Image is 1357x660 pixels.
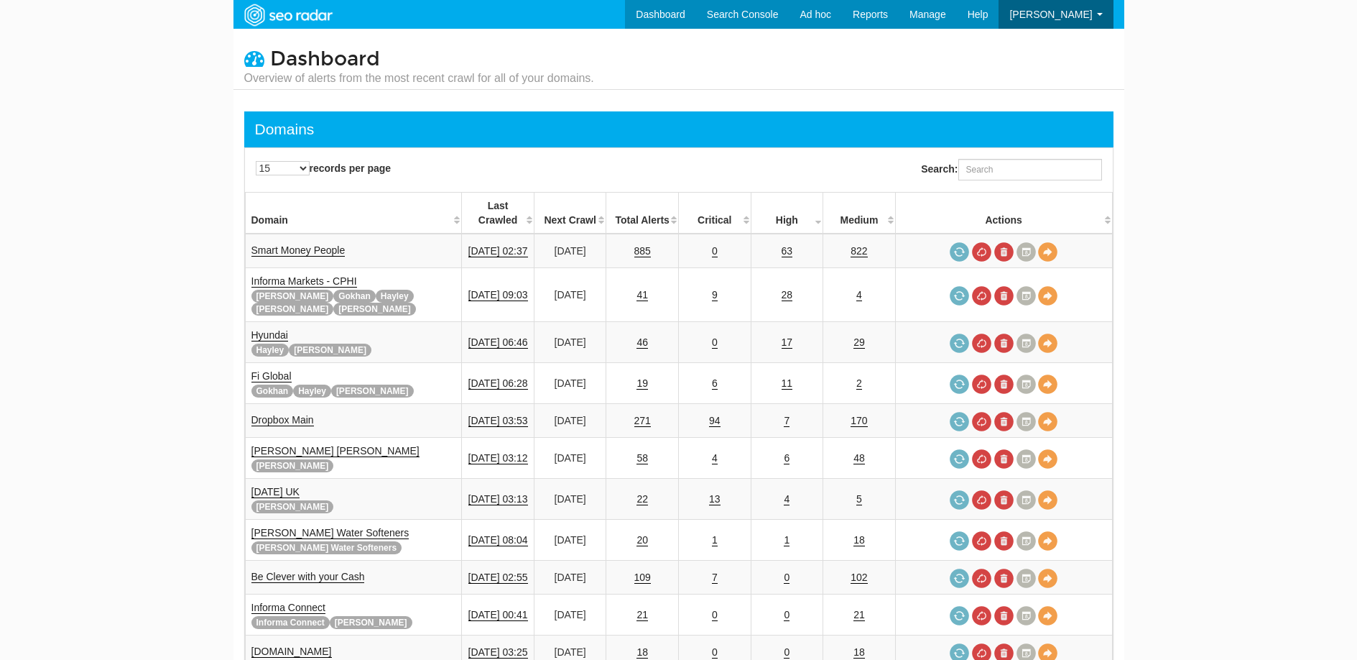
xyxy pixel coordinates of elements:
[270,47,380,71] span: Dashboard
[972,449,991,469] a: Cancel in-progress audit
[1016,412,1036,431] a: Crawl History
[462,193,534,234] th: Last Crawled: activate to sort column descending
[853,646,865,659] a: 18
[782,245,793,257] a: 63
[1016,606,1036,625] a: Crawl History
[712,452,718,464] a: 4
[784,534,789,546] a: 1
[468,245,528,257] a: [DATE] 02:37
[851,245,867,257] a: 822
[784,609,789,621] a: 0
[950,375,969,394] a: Request a crawl
[255,119,315,140] div: Domains
[950,286,969,306] a: Request a crawl
[972,242,991,262] a: Cancel in-progress audit
[251,459,334,472] span: [PERSON_NAME]
[1038,375,1057,394] a: View Domain Overview
[245,193,462,234] th: Domain: activate to sort column ascending
[256,161,310,175] select: records per page
[856,377,862,390] a: 2
[251,571,365,583] a: Be Clever with your Cash
[1038,449,1057,469] a: View Domain Overview
[534,268,606,322] td: [DATE]
[468,534,528,546] a: [DATE] 08:04
[950,569,969,588] a: Request a crawl
[251,527,409,539] a: [PERSON_NAME] Water Softeners
[251,290,334,303] span: [PERSON_NAME]
[851,572,867,584] a: 102
[636,289,648,301] a: 41
[1038,606,1057,625] a: View Domain Overview
[251,486,300,498] a: [DATE] UK
[712,336,718,349] a: 0
[712,289,718,301] a: 9
[468,452,528,464] a: [DATE] 03:12
[1038,531,1057,551] a: View Domain Overview
[534,404,606,438] td: [DATE]
[1009,9,1092,20] span: [PERSON_NAME]
[636,646,648,659] a: 18
[534,322,606,363] td: [DATE]
[1016,490,1036,510] a: Crawl History
[950,334,969,353] a: Request a crawl
[709,415,721,427] a: 94
[289,344,371,357] span: [PERSON_NAME]
[331,385,414,398] span: [PERSON_NAME]
[468,493,528,505] a: [DATE] 03:13
[909,9,946,20] span: Manage
[784,415,789,427] a: 7
[853,9,888,20] span: Reports
[251,303,334,316] span: [PERSON_NAME]
[333,303,416,316] span: [PERSON_NAME]
[895,193,1112,234] th: Actions: activate to sort column ascending
[950,412,969,431] a: Request a crawl
[1016,449,1036,469] a: Crawl History
[994,412,1014,431] a: Delete most recent audit
[972,531,991,551] a: Cancel in-progress audit
[1016,531,1036,551] a: Crawl History
[534,234,606,268] td: [DATE]
[994,569,1014,588] a: Delete most recent audit
[972,490,991,510] a: Cancel in-progress audit
[823,193,896,234] th: Medium: activate to sort column descending
[1016,242,1036,262] a: Crawl History
[251,602,326,614] a: Informa Connect
[972,375,991,394] a: Cancel in-progress audit
[1038,242,1057,262] a: View Domain Overview
[921,159,1101,180] label: Search:
[972,412,991,431] a: Cancel in-progress audit
[468,289,528,301] a: [DATE] 09:03
[950,606,969,625] a: Request a crawl
[782,336,793,349] a: 17
[784,646,789,659] a: 0
[534,520,606,561] td: [DATE]
[468,377,528,390] a: [DATE] 06:28
[851,415,867,427] a: 170
[712,646,718,659] a: 0
[1038,286,1057,306] a: View Domain Overview
[636,493,648,505] a: 22
[678,193,751,234] th: Critical: activate to sort column descending
[468,609,528,621] a: [DATE] 00:41
[251,414,314,426] a: Dropbox Main
[636,377,648,390] a: 19
[712,609,718,621] a: 0
[333,290,376,303] span: Gokhan
[634,572,651,584] a: 109
[238,2,338,28] img: SEORadar
[534,363,606,404] td: [DATE]
[534,193,606,234] th: Next Crawl: activate to sort column descending
[994,286,1014,306] a: Delete most recent audit
[1038,569,1057,588] a: View Domain Overview
[636,452,648,464] a: 58
[972,334,991,353] a: Cancel in-progress audit
[994,449,1014,469] a: Delete most recent audit
[784,452,789,464] a: 6
[712,245,718,257] a: 0
[709,493,721,505] a: 13
[712,377,718,390] a: 6
[853,452,865,464] a: 48
[972,606,991,625] a: Cancel in-progress audit
[972,286,991,306] a: Cancel in-progress audit
[1038,412,1057,431] a: View Domain Overview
